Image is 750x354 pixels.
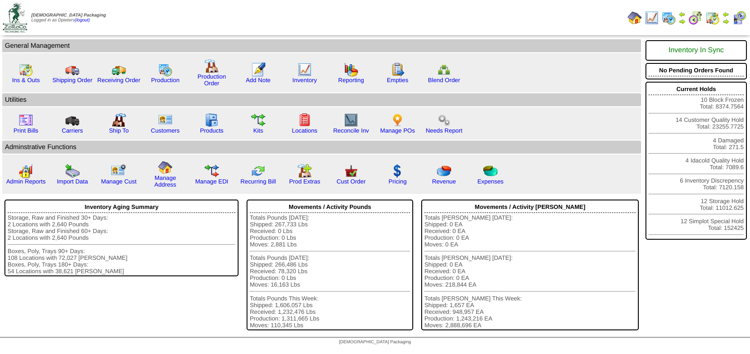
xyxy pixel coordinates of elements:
[158,62,172,77] img: calendarprod.gif
[65,164,80,178] img: import.gif
[246,77,271,83] a: Add Note
[338,77,364,83] a: Reporting
[344,164,358,178] img: cust_order.png
[31,13,106,18] span: [DEMOGRAPHIC_DATA] Packaging
[3,3,27,33] img: zoroco-logo-small.webp
[112,113,126,127] img: factory2.gif
[13,127,38,134] a: Print Bills
[390,164,405,178] img: dollar.gif
[97,77,140,83] a: Receiving Order
[297,164,312,178] img: prodextras.gif
[19,164,33,178] img: graph2.png
[8,214,235,275] div: Storage, Raw and Finished 30+ Days: 2 Locations with 2,640 Pounds Storage, Raw and Finished 60+ D...
[8,201,235,213] div: Inventory Aging Summary
[437,62,451,77] img: network.png
[662,11,676,25] img: calendarprod.gif
[2,141,641,154] td: Adminstrative Functions
[649,65,744,76] div: No Pending Orders Found
[31,13,106,23] span: Logged in as Dpieters
[722,18,729,25] img: arrowright.gif
[2,93,641,106] td: Utilities
[380,127,415,134] a: Manage POs
[158,113,172,127] img: customers.gif
[679,18,686,25] img: arrowright.gif
[155,175,176,188] a: Manage Address
[333,127,369,134] a: Reconcile Inv
[112,62,126,77] img: truck2.gif
[65,113,80,127] img: truck3.gif
[426,127,462,134] a: Needs Report
[705,11,720,25] img: calendarinout.gif
[424,201,636,213] div: Movements / Activity [PERSON_NAME]
[339,340,411,345] span: [DEMOGRAPHIC_DATA] Packaging
[387,77,408,83] a: Empties
[432,178,456,185] a: Revenue
[390,62,405,77] img: workorder.gif
[428,77,460,83] a: Blend Order
[344,113,358,127] img: line_graph2.gif
[688,11,703,25] img: calendarblend.gif
[292,127,317,134] a: Locations
[19,113,33,127] img: invoice2.gif
[6,178,46,185] a: Admin Reports
[344,62,358,77] img: graph.gif
[389,178,407,185] a: Pricing
[437,113,451,127] img: workflow.png
[253,127,263,134] a: Kits
[649,83,744,95] div: Current Holds
[62,127,83,134] a: Carriers
[251,113,265,127] img: workflow.gif
[65,62,80,77] img: truck.gif
[12,77,40,83] a: Ins & Outs
[250,214,410,329] div: Totals Pounds [DATE]: Shipped: 267,733 Lbs Received: 0 Lbs Production: 0 Lbs Moves: 2,881 Lbs Tot...
[205,164,219,178] img: edi.gif
[2,39,641,52] td: General Management
[151,127,180,134] a: Customers
[197,73,226,87] a: Production Order
[679,11,686,18] img: arrowleft.gif
[293,77,317,83] a: Inventory
[195,178,228,185] a: Manage EDI
[478,178,504,185] a: Expenses
[205,113,219,127] img: cabinet.gif
[483,164,498,178] img: pie_chart2.png
[57,178,88,185] a: Import Data
[200,127,224,134] a: Products
[251,164,265,178] img: reconcile.gif
[628,11,642,25] img: home.gif
[649,42,744,59] div: Inventory In Sync
[101,178,136,185] a: Manage Cust
[732,11,746,25] img: calendarcustomer.gif
[205,59,219,73] img: factory.gif
[722,11,729,18] img: arrowleft.gif
[158,160,172,175] img: home.gif
[297,113,312,127] img: locations.gif
[297,62,312,77] img: line_graph.gif
[251,62,265,77] img: orders.gif
[52,77,92,83] a: Shipping Order
[336,178,365,185] a: Cust Order
[289,178,320,185] a: Prod Extras
[151,77,180,83] a: Production
[109,127,129,134] a: Ship To
[437,164,451,178] img: pie_chart.png
[250,201,410,213] div: Movements / Activity Pounds
[111,164,127,178] img: managecust.png
[19,62,33,77] img: calendarinout.gif
[424,214,636,329] div: Totals [PERSON_NAME] [DATE]: Shipped: 0 EA Received: 0 EA Production: 0 EA Moves: 0 EA Totals [PE...
[240,178,276,185] a: Recurring Bill
[645,11,659,25] img: line_graph.gif
[645,82,747,240] div: 10 Block Frozen Total: 8374.7564 14 Customer Quality Hold Total: 23255.7725 4 Damaged Total: 271....
[75,18,90,23] a: (logout)
[390,113,405,127] img: po.png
